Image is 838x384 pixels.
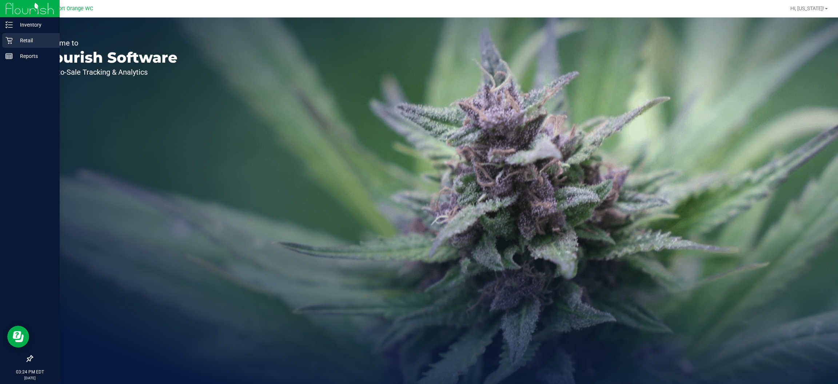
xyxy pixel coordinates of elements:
p: [DATE] [3,375,56,381]
p: Flourish Software [39,50,177,65]
span: Hi, [US_STATE]! [790,5,824,11]
p: Retail [13,36,56,45]
iframe: Resource center [7,326,29,348]
p: Reports [13,52,56,60]
p: 03:24 PM EDT [3,369,56,375]
p: Seed-to-Sale Tracking & Analytics [39,68,177,76]
p: Inventory [13,20,56,29]
span: Port Orange WC [55,5,93,12]
inline-svg: Inventory [5,21,13,28]
inline-svg: Reports [5,52,13,60]
inline-svg: Retail [5,37,13,44]
p: Welcome to [39,39,177,47]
